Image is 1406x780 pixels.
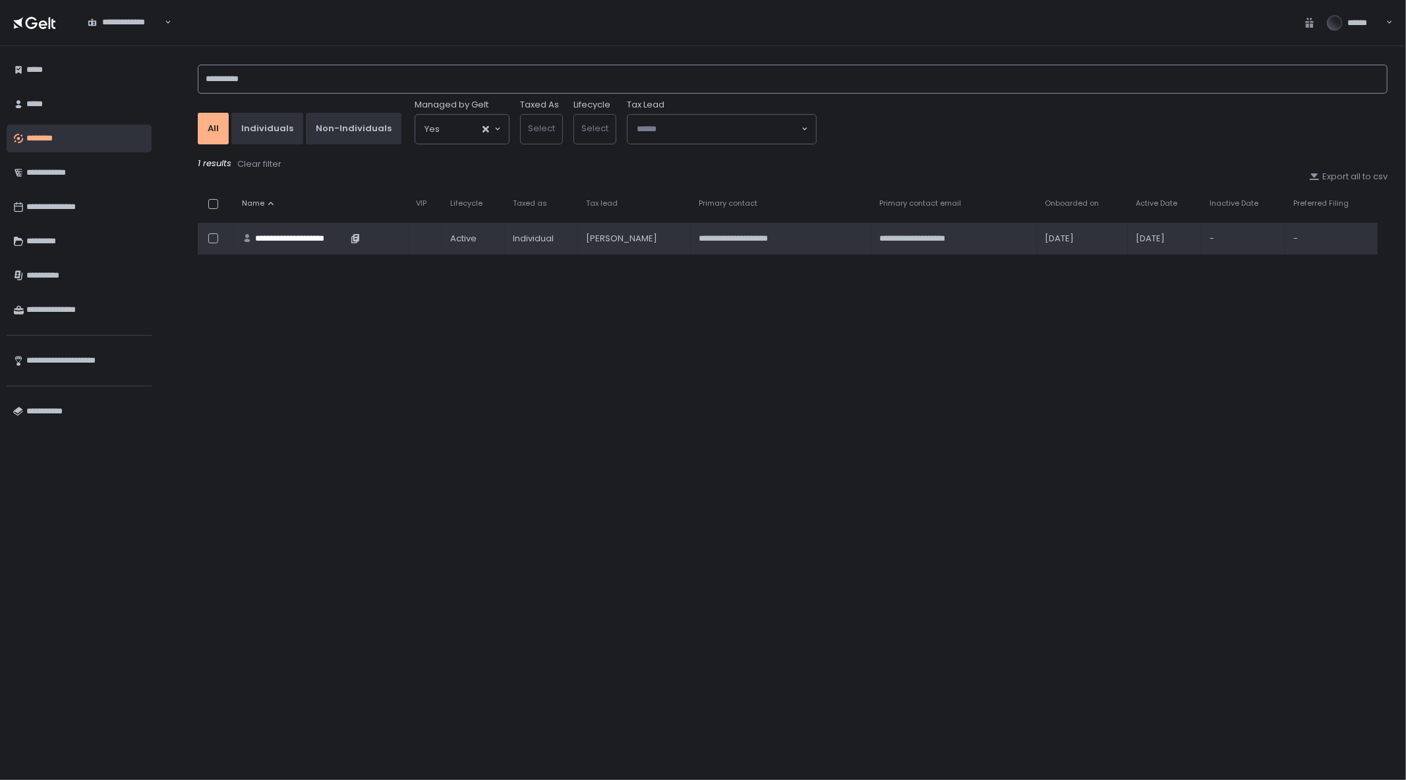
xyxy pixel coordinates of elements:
[163,16,163,29] input: Search for option
[1045,233,1120,245] div: [DATE]
[627,99,664,111] span: Tax Lead
[581,122,608,135] span: Select
[241,123,293,135] div: Individuals
[1136,233,1194,245] div: [DATE]
[440,123,481,136] input: Search for option
[1045,198,1099,208] span: Onboarded on
[1293,233,1370,245] div: -
[231,113,303,144] button: Individuals
[306,113,401,144] button: Non-Individuals
[242,198,264,208] span: Name
[415,115,509,144] div: Search for option
[417,198,427,208] span: VIP
[513,233,570,245] div: Individual
[1210,233,1277,245] div: -
[450,198,483,208] span: Lifecycle
[573,99,610,111] label: Lifecycle
[79,9,171,36] div: Search for option
[415,99,488,111] span: Managed by Gelt
[586,198,618,208] span: Tax lead
[425,123,440,136] span: Yes
[520,99,559,111] label: Taxed As
[1136,198,1177,208] span: Active Date
[198,158,1388,171] div: 1 results
[586,233,683,245] div: [PERSON_NAME]
[237,158,281,170] div: Clear filter
[628,115,816,144] div: Search for option
[637,123,800,136] input: Search for option
[237,158,282,171] button: Clear filter
[316,123,392,135] div: Non-Individuals
[513,198,547,208] span: Taxed as
[1309,171,1388,183] button: Export all to csv
[1210,198,1258,208] span: Inactive Date
[1293,198,1349,208] span: Preferred Filing
[483,126,489,133] button: Clear Selected
[450,233,477,245] span: active
[699,198,757,208] span: Primary contact
[879,198,961,208] span: Primary contact email
[198,113,229,144] button: All
[208,123,219,135] div: All
[528,122,555,135] span: Select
